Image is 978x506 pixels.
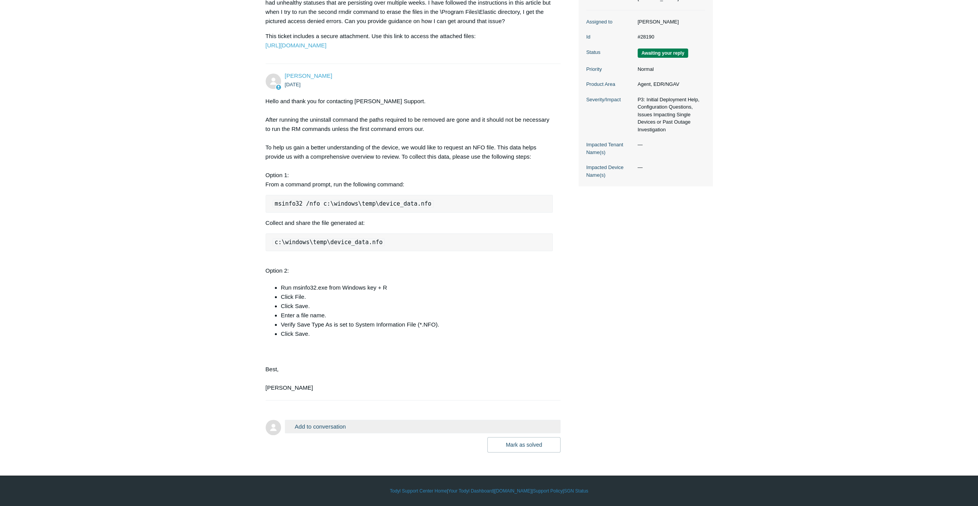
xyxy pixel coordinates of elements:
div: Hello and thank you for contacting [PERSON_NAME] Support. After running the uninstall command the... [266,97,553,392]
a: Todyl Support Center Home [390,488,447,494]
code: c:\windows\temp\device_data.nfo [273,238,385,246]
dd: Normal [634,65,705,73]
a: [URL][DOMAIN_NAME] [266,42,327,49]
dd: #28190 [634,33,705,41]
dt: Status [586,49,634,56]
button: Mark as solved [487,437,561,452]
dd: P3: Initial Deployment Help, Configuration Questions, Issues Impacting Single Devices or Past Out... [634,96,705,134]
p: This ticket includes a secure attachment. Use this link to access the attached files: [266,32,553,50]
li: Click Save. [281,302,553,311]
li: Click File. [281,292,553,302]
dd: — [634,141,705,149]
div: | | | | [266,488,713,494]
dt: Assigned to [586,18,634,26]
dd: [PERSON_NAME] [634,18,705,26]
dt: Severity/Impact [586,96,634,104]
code: msinfo32 /nfo c:\windows\temp\device_data.nfo [273,200,434,208]
dt: Priority [586,65,634,73]
span: Kris Haire [285,72,332,79]
li: Click Save. [281,329,553,338]
dt: Impacted Device Name(s) [586,164,634,179]
a: Support Policy [533,488,562,494]
span: We are waiting for you to respond [638,49,688,58]
li: Verify Save Type As is set to System Information File (*.NFO). [281,320,553,329]
a: [PERSON_NAME] [285,72,332,79]
dd: — [634,164,705,171]
a: [DOMAIN_NAME] [495,488,532,494]
a: SGN Status [564,488,588,494]
li: Enter a file name. [281,311,553,320]
dt: Product Area [586,80,634,88]
time: 09/17/2025, 10:12 [285,82,301,87]
dt: Id [586,33,634,41]
a: Your Todyl Dashboard [448,488,493,494]
li: Run msinfo32.exe from Windows key + R [281,283,553,292]
button: Add to conversation [285,420,561,433]
dd: Agent, EDR/NGAV [634,80,705,88]
dt: Impacted Tenant Name(s) [586,141,634,156]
